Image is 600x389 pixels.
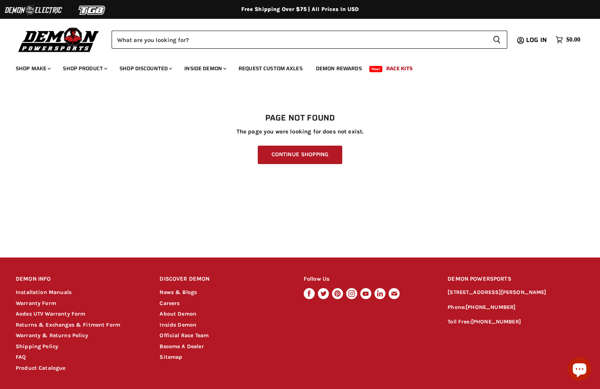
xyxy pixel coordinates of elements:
[114,60,177,77] a: Shop Discounted
[16,289,72,296] a: Installation Manuals
[466,304,516,310] a: [PHONE_NUMBER]
[10,60,55,77] a: Shop Make
[16,365,66,371] a: Product Catalogue
[160,270,289,289] h2: DISCOVER DEMON
[565,357,594,383] inbox-online-store-chat: Shopify online store chat
[160,332,209,339] a: Official Race Team
[160,354,182,360] a: Sitemap
[380,60,418,77] a: Race Kits
[16,354,26,360] a: FAQ
[304,270,433,289] h2: Follow Us
[16,113,584,123] h1: Page not found
[112,31,507,49] form: Product
[448,303,584,312] p: Phone:
[10,57,578,77] ul: Main menu
[448,270,584,289] h2: DEMON POWERSPORTS
[233,60,308,77] a: Request Custom Axles
[112,31,486,49] input: Search
[448,288,584,297] p: [STREET_ADDRESS][PERSON_NAME]
[526,35,547,45] span: Log in
[160,310,196,317] a: About Demon
[16,343,58,350] a: Shipping Policy
[16,332,88,339] a: Warranty & Returns Policy
[160,321,196,328] a: Inside Demon
[16,26,102,53] img: Demon Powersports
[63,3,122,18] img: TGB Logo 2
[16,128,584,135] p: The page you were looking for does not exist.
[160,289,197,296] a: News & Blogs
[160,300,180,307] a: Careers
[471,318,521,325] a: [PHONE_NUMBER]
[57,60,112,77] a: Shop Product
[310,60,368,77] a: Demon Rewards
[369,66,383,72] span: New!
[448,318,584,327] p: Toll Free:
[552,34,584,46] a: $0.00
[160,343,204,350] a: Become A Dealer
[16,300,56,307] a: Warranty Form
[566,36,580,44] span: $0.00
[4,3,63,18] img: Demon Electric Logo 2
[523,37,552,44] a: Log in
[258,146,342,164] a: Continue Shopping
[486,31,507,49] button: Search
[16,270,145,289] h2: DEMON INFO
[178,60,231,77] a: Inside Demon
[16,310,85,317] a: Aodes UTV Warranty Form
[16,321,120,328] a: Returns & Exchanges & Fitment Form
